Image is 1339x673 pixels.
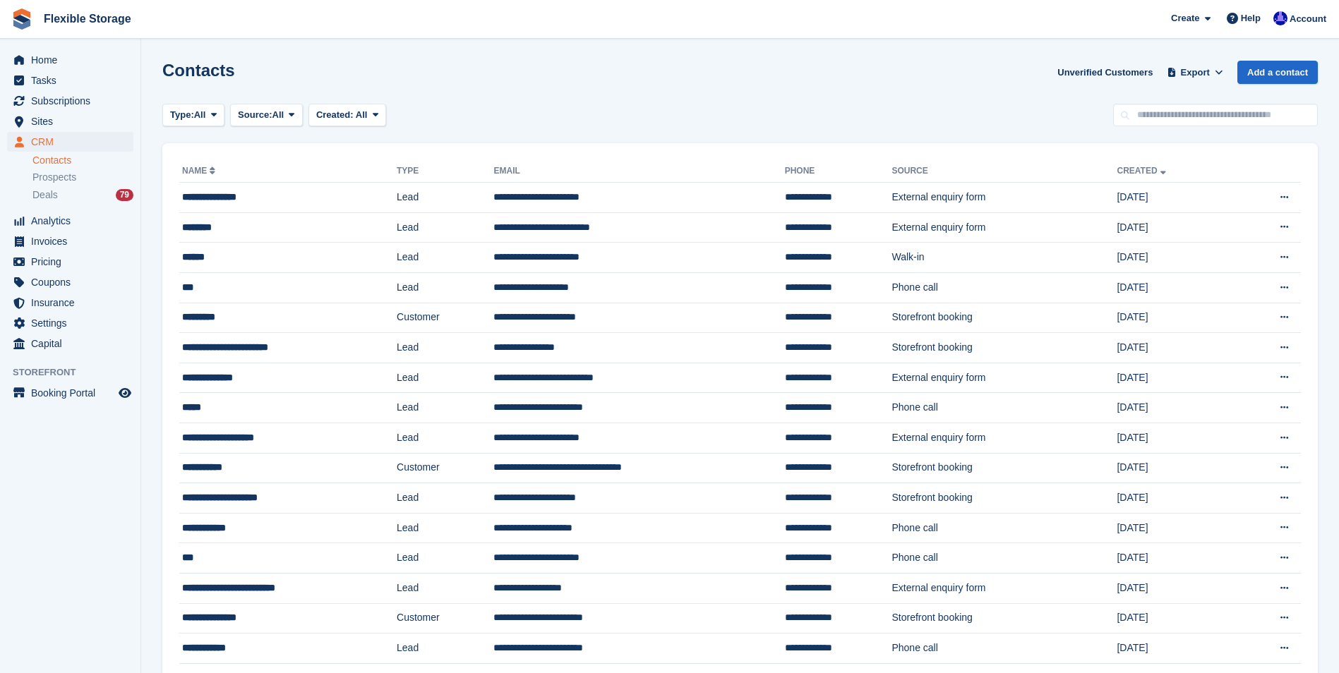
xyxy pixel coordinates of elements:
span: Created: [316,109,354,120]
td: Storefront booking [891,483,1117,514]
span: Storefront [13,365,140,380]
span: Settings [31,313,116,333]
a: Deals 79 [32,188,133,202]
span: All [356,109,368,120]
td: [DATE] [1117,272,1234,303]
td: Storefront booking [891,453,1117,483]
a: menu [7,334,133,353]
td: External enquiry form [891,423,1117,453]
span: Create [1171,11,1199,25]
td: Lead [397,183,493,213]
a: menu [7,272,133,292]
td: [DATE] [1117,303,1234,333]
td: [DATE] [1117,513,1234,543]
td: [DATE] [1117,333,1234,363]
td: [DATE] [1117,183,1234,213]
td: Lead [397,483,493,514]
td: External enquiry form [891,183,1117,213]
a: Contacts [32,154,133,167]
td: [DATE] [1117,453,1234,483]
td: External enquiry form [891,573,1117,603]
span: Booking Portal [31,383,116,403]
td: Phone call [891,543,1117,574]
td: Phone call [891,393,1117,423]
a: menu [7,111,133,131]
a: Prospects [32,170,133,185]
td: Lead [397,363,493,393]
a: menu [7,211,133,231]
td: [DATE] [1117,483,1234,514]
td: Lead [397,272,493,303]
td: Lead [397,423,493,453]
a: menu [7,231,133,251]
span: Deals [32,188,58,202]
a: menu [7,71,133,90]
img: stora-icon-8386f47178a22dfd0bd8f6a31ec36ba5ce8667c1dd55bd0f319d3a0aa187defe.svg [11,8,32,30]
a: menu [7,132,133,152]
td: [DATE] [1117,543,1234,574]
td: Storefront booking [891,603,1117,633]
td: [DATE] [1117,603,1234,633]
button: Created: All [308,104,386,127]
span: Pricing [31,252,116,272]
span: Source: [238,108,272,122]
span: Analytics [31,211,116,231]
td: [DATE] [1117,633,1234,664]
td: Phone call [891,633,1117,664]
span: Help [1241,11,1261,25]
td: Lead [397,212,493,243]
span: Capital [31,334,116,353]
td: Lead [397,243,493,273]
td: External enquiry form [891,363,1117,393]
a: menu [7,293,133,313]
a: Add a contact [1237,61,1318,84]
a: menu [7,252,133,272]
span: CRM [31,132,116,152]
td: [DATE] [1117,423,1234,453]
button: Source: All [230,104,303,127]
a: menu [7,91,133,111]
td: Lead [397,633,493,664]
a: Flexible Storage [38,7,137,30]
td: Lead [397,573,493,603]
span: Insurance [31,293,116,313]
td: External enquiry form [891,212,1117,243]
td: Lead [397,513,493,543]
button: Export [1164,61,1226,84]
a: menu [7,50,133,70]
td: Customer [397,303,493,333]
td: [DATE] [1117,393,1234,423]
a: Preview store [116,384,133,401]
a: Created [1117,166,1168,176]
td: Walk-in [891,243,1117,273]
td: [DATE] [1117,573,1234,603]
td: Lead [397,543,493,574]
td: Phone call [891,513,1117,543]
span: Invoices [31,231,116,251]
td: Lead [397,393,493,423]
span: Tasks [31,71,116,90]
td: Storefront booking [891,303,1117,333]
h1: Contacts [162,61,235,80]
th: Type [397,160,493,183]
td: [DATE] [1117,212,1234,243]
img: Ian Petherick [1273,11,1287,25]
span: Type: [170,108,194,122]
span: Home [31,50,116,70]
span: Export [1181,66,1210,80]
span: Prospects [32,171,76,184]
td: [DATE] [1117,363,1234,393]
td: Storefront booking [891,333,1117,363]
a: menu [7,383,133,403]
span: All [272,108,284,122]
button: Type: All [162,104,224,127]
th: Phone [785,160,892,183]
td: [DATE] [1117,243,1234,273]
a: Name [182,166,218,176]
td: Customer [397,603,493,633]
span: Account [1290,12,1326,26]
td: Lead [397,333,493,363]
th: Source [891,160,1117,183]
span: All [194,108,206,122]
td: Phone call [891,272,1117,303]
